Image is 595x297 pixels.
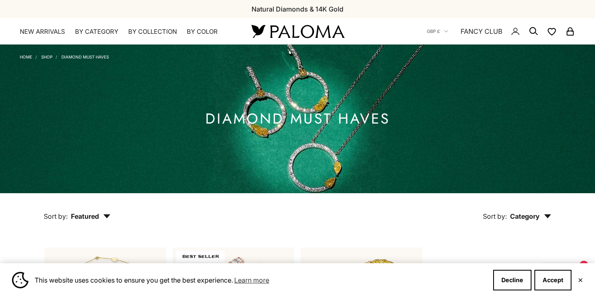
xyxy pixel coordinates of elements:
summary: By Category [75,28,118,36]
button: Accept [534,270,571,290]
a: FANCY CLUB [461,26,502,37]
span: This website uses cookies to ensure you get the best experience. [35,274,487,286]
button: Sort by: Featured [25,193,129,228]
a: Learn more [233,274,270,286]
summary: By Collection [128,28,177,36]
nav: Breadcrumb [20,53,109,59]
p: Natural Diamonds & 14K Gold [252,4,343,14]
a: Home [20,54,32,59]
a: NEW ARRIVALS [20,28,65,36]
span: GBP £ [427,28,440,35]
button: Close [578,278,583,283]
a: Shop [41,54,52,59]
button: GBP £ [427,28,448,35]
nav: Primary navigation [20,28,232,36]
span: Sort by: [44,212,68,220]
summary: By Color [187,28,218,36]
span: Category [510,212,551,220]
span: BEST SELLER [176,251,225,262]
button: Decline [493,270,532,290]
h1: Diamond Must Haves [205,114,390,124]
img: Cookie banner [12,272,28,288]
span: Sort by: [483,212,507,220]
a: Diamond Must Haves [61,54,109,59]
span: Featured [71,212,111,220]
nav: Secondary navigation [427,18,575,44]
button: Sort by: Category [464,193,570,228]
